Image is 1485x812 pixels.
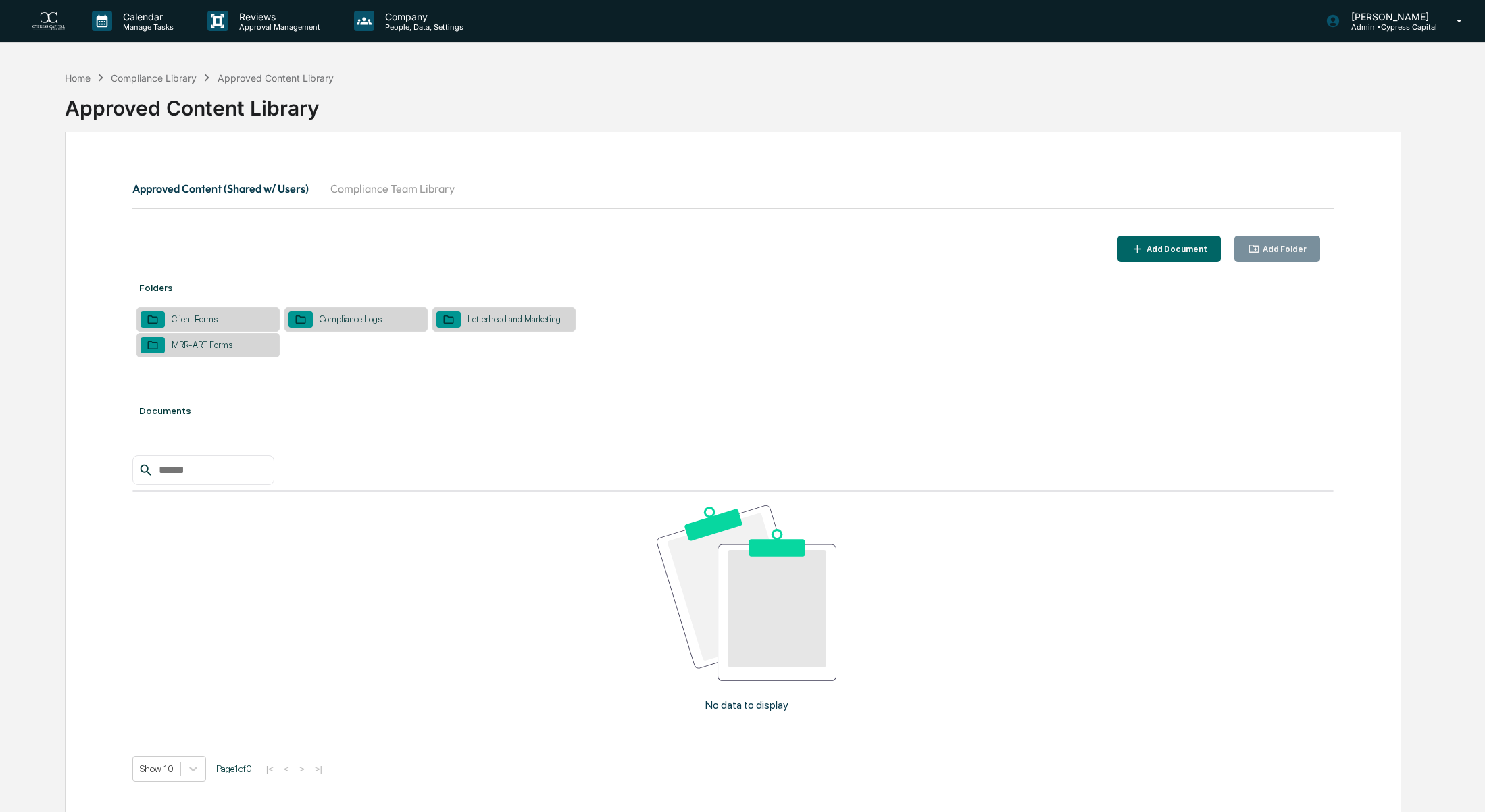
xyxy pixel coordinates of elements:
p: Approval Management [228,22,327,32]
button: |< [262,763,278,775]
button: > [295,763,309,775]
img: No data [657,505,837,681]
img: logo [32,12,65,30]
p: Reviews [228,11,327,22]
p: Admin • Cypress Capital [1340,22,1437,32]
p: Company [374,11,470,22]
div: Add Folder [1260,245,1307,254]
span: Page 1 of 0 [216,763,252,774]
div: Approved Content Library [218,72,334,84]
p: [PERSON_NAME] [1340,11,1437,22]
div: Home [65,72,91,84]
button: Add Document [1117,236,1221,262]
button: Add Folder [1234,236,1321,262]
button: >| [311,763,326,775]
div: MRR-ART Forms [165,340,239,350]
div: Approved Content Library [65,85,1401,120]
p: Calendar [112,11,180,22]
p: Manage Tasks [112,22,180,32]
div: Compliance Logs [313,314,388,324]
div: Add Document [1144,245,1207,254]
p: People, Data, Settings [374,22,470,32]
div: Folders [132,269,1334,307]
button: < [280,763,293,775]
div: Documents [132,392,1334,430]
p: No data to display [705,699,788,711]
div: Letterhead and Marketing [461,314,568,324]
button: Compliance Team Library [320,172,465,205]
div: Compliance Library [111,72,197,84]
div: Client Forms [165,314,224,324]
div: secondary tabs example [132,172,1334,205]
button: Approved Content (Shared w/ Users) [132,172,320,205]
